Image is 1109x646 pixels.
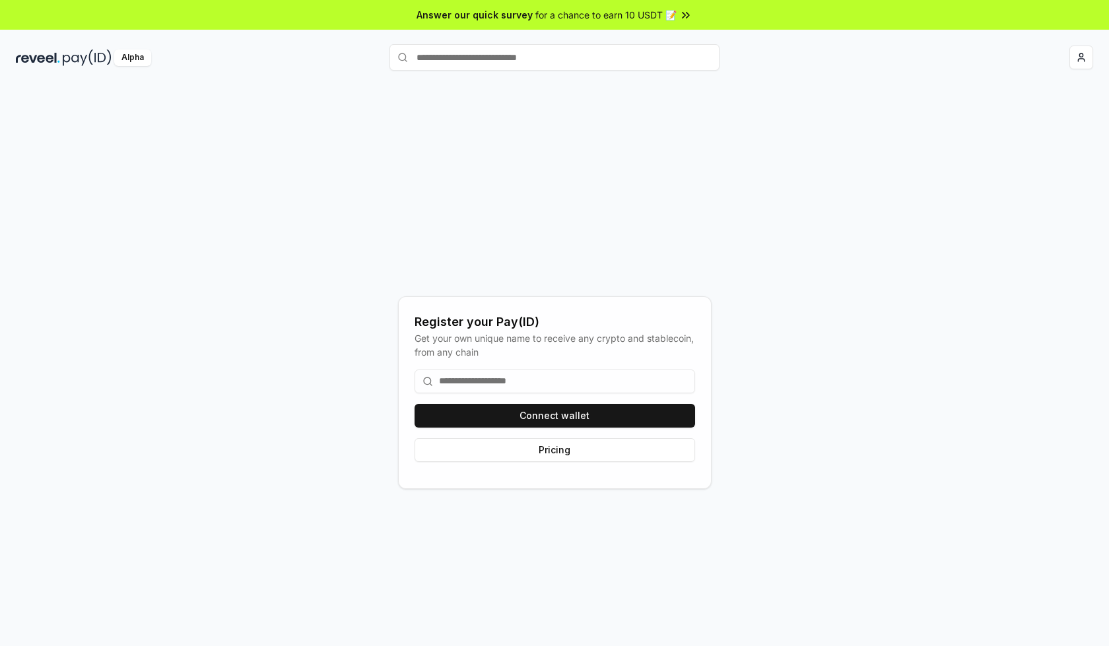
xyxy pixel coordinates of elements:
[535,8,677,22] span: for a chance to earn 10 USDT 📝
[415,313,695,331] div: Register your Pay(ID)
[415,331,695,359] div: Get your own unique name to receive any crypto and stablecoin, from any chain
[417,8,533,22] span: Answer our quick survey
[114,49,151,66] div: Alpha
[415,438,695,462] button: Pricing
[16,49,60,66] img: reveel_dark
[415,404,695,428] button: Connect wallet
[63,49,112,66] img: pay_id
